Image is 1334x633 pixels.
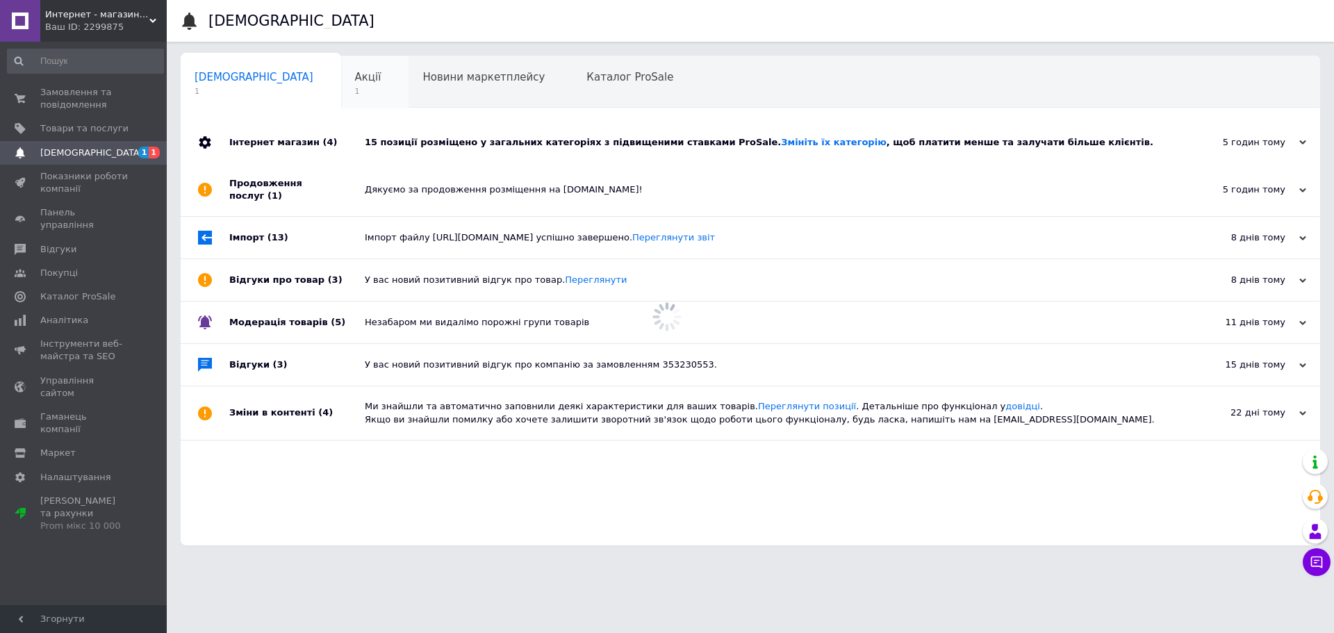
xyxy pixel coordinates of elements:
a: довідці [1005,401,1040,411]
div: Імпорт [229,217,365,258]
span: [DEMOGRAPHIC_DATA] [195,71,313,83]
div: Prom мікс 10 000 [40,520,129,532]
span: Інструменти веб-майстра та SEO [40,338,129,363]
div: Зміни в контенті [229,386,365,439]
span: [DEMOGRAPHIC_DATA] [40,147,143,159]
span: Відгуки [40,243,76,256]
span: [PERSON_NAME] та рахунки [40,495,129,533]
span: Показники роботи компанії [40,170,129,195]
span: Новини маркетплейсу [422,71,545,83]
div: 15 позиції розміщено у загальних категоріях з підвищеними ставками ProSale. , щоб платити менше т... [365,136,1167,149]
span: (13) [267,232,288,242]
div: Продовження послуг [229,163,365,216]
div: 5 годин тому [1167,183,1306,196]
div: Модерація товарів [229,302,365,343]
div: Незабаром ми видалімо порожні групи товарів [365,316,1167,329]
div: 5 годин тому [1167,136,1306,149]
span: (3) [328,274,343,285]
div: Ми знайшли та автоматично заповнили деякі характеристики для ваших товарів. . Детальніше про функ... [365,400,1167,425]
span: 1 [138,147,149,158]
span: (5) [331,317,345,327]
span: Покупці [40,267,78,279]
span: Гаманець компанії [40,411,129,436]
a: Змініть їх категорію [781,137,886,147]
button: Чат з покупцем [1303,548,1331,576]
span: (1) [267,190,282,201]
a: Переглянути позиції [758,401,856,411]
span: Акції [355,71,381,83]
span: (4) [322,137,337,147]
div: 22 дні тому [1167,406,1306,419]
span: Панель управління [40,206,129,231]
div: Інтернет магазин [229,122,365,163]
a: Переглянути звіт [632,232,715,242]
div: Дякуємо за продовження розміщення на [DOMAIN_NAME]! [365,183,1167,196]
input: Пошук [7,49,164,74]
div: У вас новий позитивний відгук про товар. [365,274,1167,286]
span: Интернет - магазин "Lion" [45,8,149,21]
span: (4) [318,407,333,418]
div: 15 днів тому [1167,359,1306,371]
span: 1 [195,86,313,97]
div: Відгуки про товар [229,259,365,301]
div: У вас новий позитивний відгук про компанію за замовленням 353230553. [365,359,1167,371]
div: Відгуки [229,344,365,386]
div: 8 днів тому [1167,274,1306,286]
div: Ваш ID: 2299875 [45,21,167,33]
span: Каталог ProSale [586,71,673,83]
div: 8 днів тому [1167,231,1306,244]
span: 1 [355,86,381,97]
span: Налаштування [40,471,111,484]
span: Управління сайтом [40,375,129,400]
span: Аналітика [40,314,88,327]
span: Товари та послуги [40,122,129,135]
div: 11 днів тому [1167,316,1306,329]
h1: [DEMOGRAPHIC_DATA] [208,13,374,29]
span: Замовлення та повідомлення [40,86,129,111]
span: Каталог ProSale [40,290,115,303]
span: 1 [149,147,160,158]
span: (3) [273,359,288,370]
div: Імпорт файлу [URL][DOMAIN_NAME] успішно завершено. [365,231,1167,244]
span: Маркет [40,447,76,459]
a: Переглянути [565,274,627,285]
